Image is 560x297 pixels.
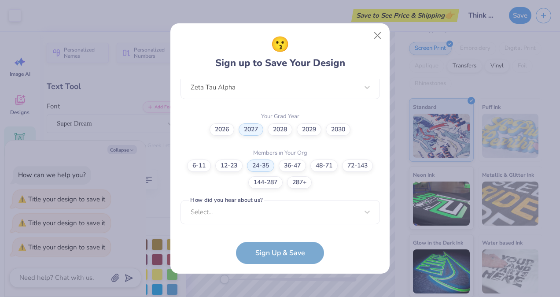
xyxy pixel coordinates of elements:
label: 2027 [239,123,263,136]
label: Members in Your Org [253,149,307,158]
label: 2029 [297,123,321,136]
label: 72-143 [342,160,373,172]
label: How did you hear about us? [189,196,264,204]
label: Organization [185,71,221,79]
label: 2030 [326,123,350,136]
div: Sign up to Save Your Design [215,33,345,71]
label: 6-11 [187,160,211,172]
button: Close [369,27,386,44]
label: Your Grad Year [261,112,299,121]
label: 48-71 [310,160,338,172]
label: 144-287 [248,176,283,189]
label: 2026 [210,123,234,136]
label: 36-47 [279,160,306,172]
label: 12-23 [215,160,243,172]
span: 😗 [271,33,289,56]
label: 287+ [287,176,312,189]
label: 24-35 [247,160,274,172]
label: 2028 [268,123,292,136]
